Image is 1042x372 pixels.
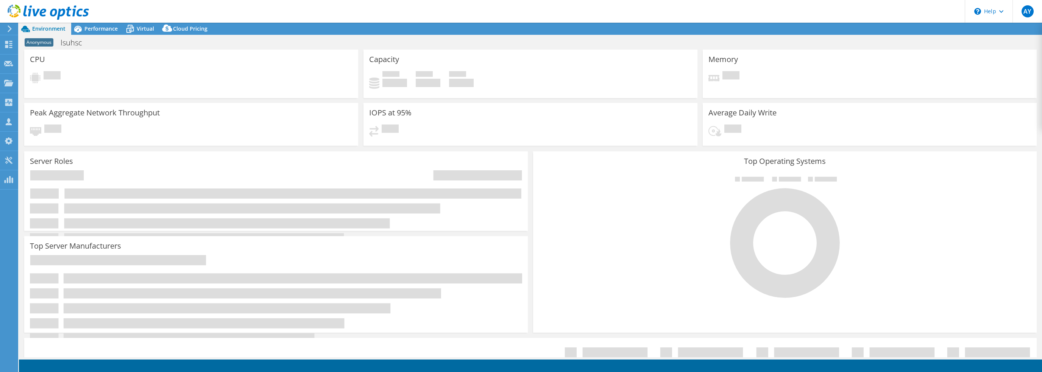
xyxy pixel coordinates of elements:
[382,125,399,135] span: Pending
[44,71,61,81] span: Pending
[30,157,73,165] h3: Server Roles
[449,79,474,87] h4: 0 GiB
[449,71,466,79] span: Total
[539,157,1031,165] h3: Top Operating Systems
[382,79,407,87] h4: 0 GiB
[974,8,981,15] svg: \n
[708,109,777,117] h3: Average Daily Write
[30,242,121,250] h3: Top Server Manufacturers
[44,125,61,135] span: Pending
[416,79,440,87] h4: 0 GiB
[32,25,66,32] span: Environment
[173,25,207,32] span: Cloud Pricing
[708,55,738,64] h3: Memory
[25,38,53,47] span: Anonymous
[369,55,399,64] h3: Capacity
[1022,5,1034,17] span: AY
[30,109,160,117] h3: Peak Aggregate Network Throughput
[30,55,45,64] h3: CPU
[724,125,741,135] span: Pending
[382,71,399,79] span: Used
[137,25,154,32] span: Virtual
[416,71,433,79] span: Free
[369,109,412,117] h3: IOPS at 95%
[84,25,118,32] span: Performance
[722,71,739,81] span: Pending
[57,39,94,47] h1: lsuhsc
